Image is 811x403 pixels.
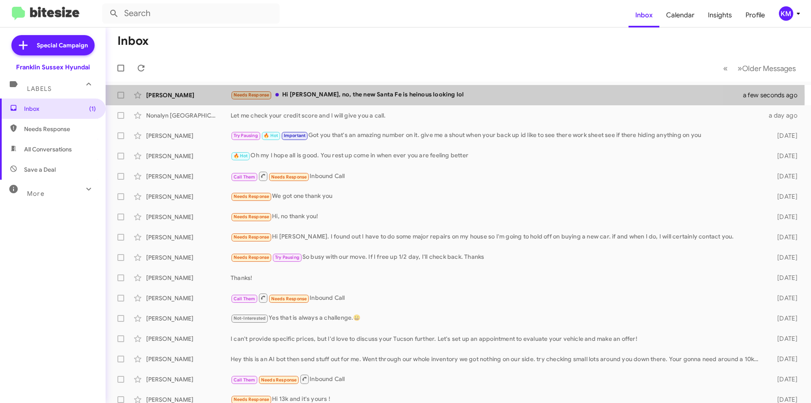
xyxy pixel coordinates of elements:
[234,255,269,260] span: Needs Response
[24,145,72,154] span: All Conversations
[264,133,278,138] span: 🔥 Hot
[764,172,804,181] div: [DATE]
[24,104,96,113] span: Inbox
[231,151,764,161] div: Oh my I hope all is good. You rest up come in when ever you are feeling better
[764,111,804,120] div: a day ago
[37,41,88,49] span: Special Campaign
[234,214,269,219] span: Needs Response
[764,233,804,241] div: [DATE]
[718,60,733,77] button: Previous
[764,355,804,363] div: [DATE]
[234,133,258,138] span: Try Pausing
[11,35,95,55] a: Special Campaign
[764,192,804,201] div: [DATE]
[146,274,231,282] div: [PERSON_NAME]
[723,63,728,74] span: «
[764,334,804,343] div: [DATE]
[754,91,804,99] div: a few seconds ago
[146,132,231,140] div: [PERSON_NAME]
[701,3,739,27] a: Insights
[738,63,742,74] span: »
[742,64,796,73] span: Older Messages
[234,153,248,159] span: 🔥 Hot
[234,92,269,98] span: Needs Response
[231,171,764,181] div: Inbound Call
[772,6,802,21] button: KM
[146,355,231,363] div: [PERSON_NAME]
[261,377,297,383] span: Needs Response
[234,377,256,383] span: Call Them
[146,294,231,302] div: [PERSON_NAME]
[275,255,299,260] span: Try Pausing
[764,294,804,302] div: [DATE]
[718,60,801,77] nav: Page navigation example
[146,91,231,99] div: [PERSON_NAME]
[117,34,149,48] h1: Inbox
[231,313,764,323] div: Yes that is always a challenge.😀
[231,131,764,140] div: Got you that's an amazing number on it. give me a shout when your back up id like to see there wo...
[231,374,764,384] div: Inbound Call
[231,293,764,303] div: Inbound Call
[764,253,804,262] div: [DATE]
[234,296,256,302] span: Call Them
[629,3,659,27] a: Inbox
[231,252,764,262] div: So busy with our move. If I free up 1/2 day, I'll check back. Thanks
[231,334,764,343] div: I can't provide specific prices, but I'd love to discuss your Tucson further. Let's set up an app...
[659,3,701,27] a: Calendar
[102,3,280,24] input: Search
[231,192,764,201] div: We got one thank you
[231,274,764,282] div: Thanks!
[146,253,231,262] div: [PERSON_NAME]
[146,233,231,241] div: [PERSON_NAME]
[764,375,804,384] div: [DATE]
[271,296,307,302] span: Needs Response
[271,174,307,180] span: Needs Response
[146,213,231,221] div: [PERSON_NAME]
[146,334,231,343] div: [PERSON_NAME]
[146,111,231,120] div: Nonalyn [GEOGRAPHIC_DATA]
[234,315,266,321] span: Not-Interested
[739,3,772,27] a: Profile
[16,63,90,71] div: Franklin Sussex Hyundai
[764,152,804,160] div: [DATE]
[146,375,231,384] div: [PERSON_NAME]
[231,232,764,242] div: Hi [PERSON_NAME]. I found out I have to do some major repairs on my house so I'm going to hold of...
[764,213,804,221] div: [DATE]
[764,132,804,140] div: [DATE]
[764,314,804,323] div: [DATE]
[234,397,269,402] span: Needs Response
[234,234,269,240] span: Needs Response
[779,6,793,21] div: KM
[27,190,44,197] span: More
[764,274,804,282] div: [DATE]
[234,174,256,180] span: Call Them
[146,314,231,323] div: [PERSON_NAME]
[732,60,801,77] button: Next
[231,212,764,222] div: Hi, no thank you!
[146,172,231,181] div: [PERSON_NAME]
[146,192,231,201] div: [PERSON_NAME]
[89,104,96,113] span: (1)
[231,90,754,100] div: Hi [PERSON_NAME], no, the new Santa Fe is heinous looking lol
[284,133,306,138] span: Important
[146,152,231,160] div: [PERSON_NAME]
[24,125,96,133] span: Needs Response
[27,85,52,93] span: Labels
[24,165,56,174] span: Save a Deal
[231,355,764,363] div: Hey this is an AI bot then send stuff out for me. Went through our whole inventory we got nothing...
[231,111,764,120] div: Let me check your credit score and I will give you a call.
[234,194,269,199] span: Needs Response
